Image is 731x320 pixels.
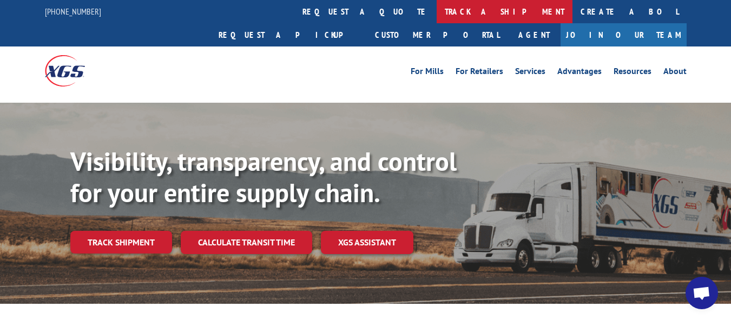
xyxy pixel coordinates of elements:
[45,6,101,17] a: [PHONE_NUMBER]
[411,67,444,79] a: For Mills
[321,231,413,254] a: XGS ASSISTANT
[456,67,503,79] a: For Retailers
[515,67,545,79] a: Services
[70,144,457,209] b: Visibility, transparency, and control for your entire supply chain.
[181,231,312,254] a: Calculate transit time
[663,67,687,79] a: About
[557,67,602,79] a: Advantages
[561,23,687,46] a: Join Our Team
[367,23,508,46] a: Customer Portal
[508,23,561,46] a: Agent
[70,231,172,254] a: Track shipment
[210,23,367,46] a: Request a pickup
[614,67,651,79] a: Resources
[686,277,718,309] div: Open chat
